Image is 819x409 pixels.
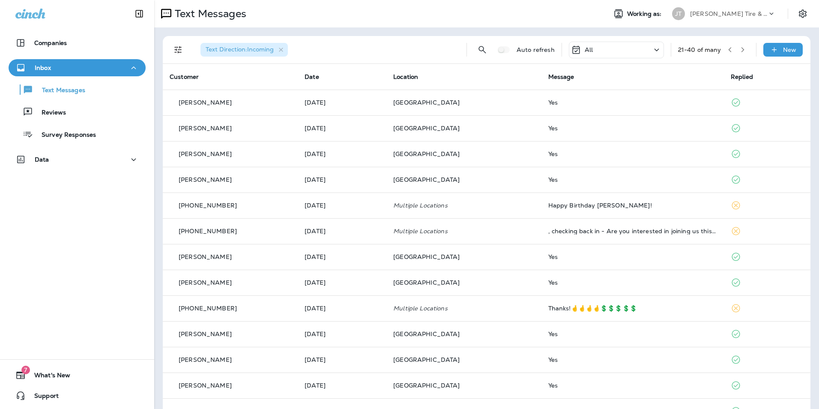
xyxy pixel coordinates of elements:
div: Yes [548,125,717,132]
p: [PHONE_NUMBER] [179,228,237,235]
span: [GEOGRAPHIC_DATA] [393,253,460,261]
button: Collapse Sidebar [127,5,151,22]
span: 7 [21,366,30,374]
p: Aug 20, 2025 08:36 PM [305,279,380,286]
p: Aug 16, 2025 02:56 PM [305,305,380,312]
div: Yes [548,150,717,157]
p: [PERSON_NAME] [179,331,232,337]
button: Survey Responses [9,125,146,143]
div: Yes [548,253,717,260]
p: Aug 26, 2025 09:08 AM [305,202,380,209]
div: Yes [548,99,717,106]
span: [GEOGRAPHIC_DATA] [393,176,460,183]
p: [PHONE_NUMBER] [179,202,237,209]
span: Working as: [627,10,664,18]
button: Filters [170,41,187,58]
p: [PERSON_NAME] [179,125,232,132]
p: [PERSON_NAME] [179,99,232,106]
p: Companies [34,39,67,46]
span: [GEOGRAPHIC_DATA] [393,150,460,158]
div: JT [672,7,685,20]
p: Auto refresh [517,46,555,53]
div: Happy Birthday Cam! [548,202,717,209]
p: Inbox [35,64,51,71]
button: Inbox [9,59,146,76]
span: Text Direction : Incoming [206,45,274,53]
p: Text Messages [171,7,246,20]
p: New [783,46,796,53]
button: Text Messages [9,81,146,99]
div: Yes [548,176,717,183]
p: Sep 1, 2025 09:53 AM [305,125,380,132]
div: Yes [548,382,717,389]
p: Data [35,156,49,163]
span: Customer [170,73,199,81]
p: Aug 10, 2025 09:01 AM [305,356,380,363]
span: [GEOGRAPHIC_DATA] [393,279,460,286]
span: Support [26,392,59,403]
span: [GEOGRAPHIC_DATA] [393,124,460,132]
p: Text Messages [33,87,85,95]
button: Support [9,387,146,404]
span: Location [393,73,418,81]
div: Yes [548,331,717,337]
span: [GEOGRAPHIC_DATA] [393,99,460,106]
p: [PHONE_NUMBER] [179,305,237,312]
button: Search Messages [474,41,491,58]
p: Aug 29, 2025 07:43 AM [305,150,380,157]
div: Yes [548,356,717,363]
div: Yes [548,279,717,286]
div: , checking back in - Are you interested in joining us this fall? [548,228,717,235]
p: [PERSON_NAME] [179,176,232,183]
p: Survey Responses [33,131,96,139]
p: All [585,46,593,53]
p: [PERSON_NAME] [179,382,232,389]
button: Reviews [9,103,146,121]
p: Reviews [33,109,66,117]
p: Aug 21, 2025 10:19 AM [305,253,380,260]
div: Text Direction:Incoming [200,43,288,57]
p: Aug 28, 2025 09:23 AM [305,176,380,183]
span: What's New [26,372,70,382]
span: Date [305,73,319,81]
p: Aug 23, 2025 09:08 AM [305,228,380,235]
button: Data [9,151,146,168]
button: Companies [9,34,146,51]
p: [PERSON_NAME] [179,279,232,286]
span: Message [548,73,574,81]
p: Aug 13, 2025 12:48 PM [305,331,380,337]
div: 21 - 40 of many [678,46,721,53]
p: Multiple Locations [393,305,535,312]
span: [GEOGRAPHIC_DATA] [393,356,460,364]
p: [PERSON_NAME] Tire & Auto [690,10,767,17]
p: [PERSON_NAME] [179,150,232,157]
button: 7What's New [9,367,146,384]
button: Settings [795,6,810,21]
span: [GEOGRAPHIC_DATA] [393,382,460,389]
span: Replied [731,73,753,81]
p: Multiple Locations [393,228,535,235]
p: Sep 2, 2025 09:47 AM [305,99,380,106]
p: [PERSON_NAME] [179,356,232,363]
p: [PERSON_NAME] [179,253,232,260]
p: Aug 6, 2025 11:50 AM [305,382,380,389]
span: [GEOGRAPHIC_DATA] [393,330,460,338]
p: Multiple Locations [393,202,535,209]
div: Thanks!🤞🤞🤞🤞💲💲💲💲💲 [548,305,717,312]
